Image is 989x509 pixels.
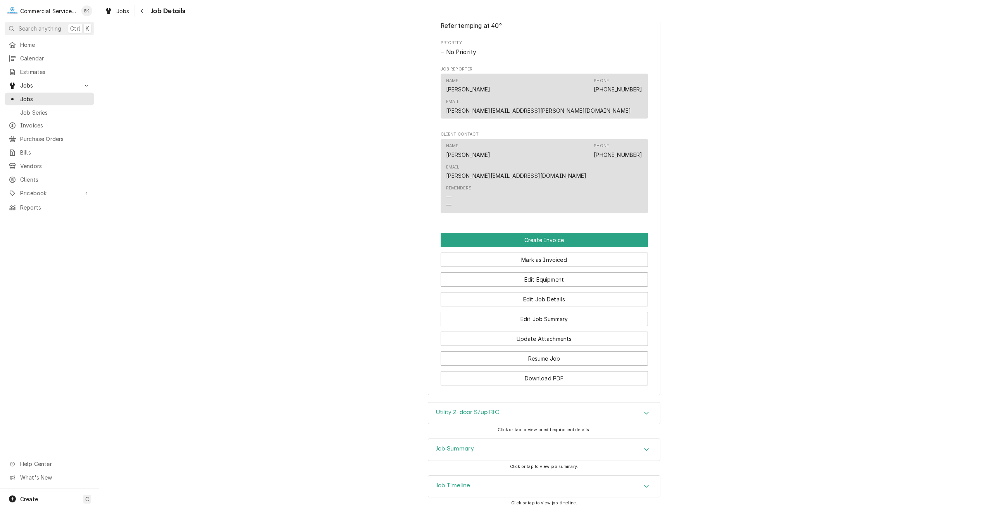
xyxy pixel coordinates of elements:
[441,332,648,346] button: Update Attachments
[20,203,90,212] span: Reports
[446,78,491,93] div: Name
[441,74,648,119] div: Contact
[441,292,648,306] button: Edit Job Details
[594,143,609,149] div: Phone
[441,306,648,326] div: Button Group Row
[446,143,458,149] div: Name
[428,402,660,425] div: Utility 2-door S/up RIC
[594,143,642,158] div: Phone
[441,247,648,267] div: Button Group Row
[441,346,648,366] div: Button Group Row
[441,233,648,247] button: Create Invoice
[20,95,90,103] span: Jobs
[428,476,660,497] button: Accordion Details Expand Trigger
[446,85,491,93] div: [PERSON_NAME]
[441,48,648,57] div: No Priority
[441,131,648,216] div: Client Contact
[446,185,472,209] div: Reminders
[5,146,94,159] a: Bills
[441,326,648,346] div: Button Group Row
[446,164,460,170] div: Email
[446,107,631,114] a: [PERSON_NAME][EMAIL_ADDRESS][PERSON_NAME][DOMAIN_NAME]
[5,201,94,214] a: Reports
[428,475,660,498] div: Job Timeline
[102,5,133,17] a: Jobs
[428,476,660,497] div: Accordion Header
[20,68,90,76] span: Estimates
[441,233,648,385] div: Button Group
[81,5,92,16] div: BK
[446,143,491,158] div: Name
[428,402,660,424] button: Accordion Details Expand Trigger
[81,5,92,16] div: Brian Key's Avatar
[5,22,94,35] button: Search anythingCtrlK
[441,22,502,29] span: Refer temping at 40°
[441,351,648,366] button: Resume Job
[85,495,89,503] span: C
[446,185,472,191] div: Reminders
[5,471,94,484] a: Go to What's New
[428,439,660,461] div: Accordion Header
[20,148,90,156] span: Bills
[594,78,642,93] div: Phone
[594,78,609,84] div: Phone
[5,457,94,470] a: Go to Help Center
[436,445,474,452] h3: Job Summary
[20,54,90,62] span: Calendar
[20,473,90,481] span: What's New
[594,86,642,93] a: [PHONE_NUMBER]
[428,439,660,461] button: Accordion Details Expand Trigger
[7,5,18,16] div: C
[441,48,648,57] span: Priority
[441,233,648,247] div: Button Group Row
[20,496,38,502] span: Create
[441,139,648,213] div: Contact
[446,78,458,84] div: Name
[446,99,460,105] div: Email
[5,173,94,186] a: Clients
[441,253,648,267] button: Mark as Invoiced
[5,187,94,199] a: Go to Pricebook
[510,464,578,469] span: Click or tap to view job summary.
[5,132,94,145] a: Purchase Orders
[446,164,587,180] div: Email
[441,14,648,31] div: Reason For Call
[441,40,648,57] div: Priority
[20,175,90,184] span: Clients
[5,160,94,172] a: Vendors
[441,366,648,385] div: Button Group Row
[446,201,451,209] div: —
[498,427,591,432] span: Click or tap to view or edit equipment details.
[20,7,77,15] div: Commercial Service Co.
[446,172,587,179] a: [PERSON_NAME][EMAIL_ADDRESS][DOMAIN_NAME]
[446,193,451,201] div: —
[20,121,90,129] span: Invoices
[428,402,660,424] div: Accordion Header
[20,108,90,117] span: Job Series
[20,41,90,49] span: Home
[436,409,499,416] h3: Utility 2-door S/up RIC
[148,6,186,16] span: Job Details
[446,99,631,114] div: Email
[86,24,89,33] span: K
[20,460,90,468] span: Help Center
[441,66,648,122] div: Job Reporter
[441,312,648,326] button: Edit Job Summary
[5,93,94,105] a: Jobs
[441,74,648,122] div: Job Reporter List
[20,189,79,197] span: Pricebook
[5,119,94,132] a: Invoices
[441,287,648,306] div: Button Group Row
[7,5,18,16] div: Commercial Service Co.'s Avatar
[441,21,648,31] span: Reason For Call
[5,52,94,65] a: Calendar
[136,5,148,17] button: Navigate back
[5,38,94,51] a: Home
[436,482,470,489] h3: Job Timeline
[5,65,94,78] a: Estimates
[441,40,648,46] span: Priority
[441,131,648,138] span: Client Contact
[441,272,648,287] button: Edit Equipment
[511,500,577,506] span: Click or tap to view job timeline.
[446,151,491,159] div: [PERSON_NAME]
